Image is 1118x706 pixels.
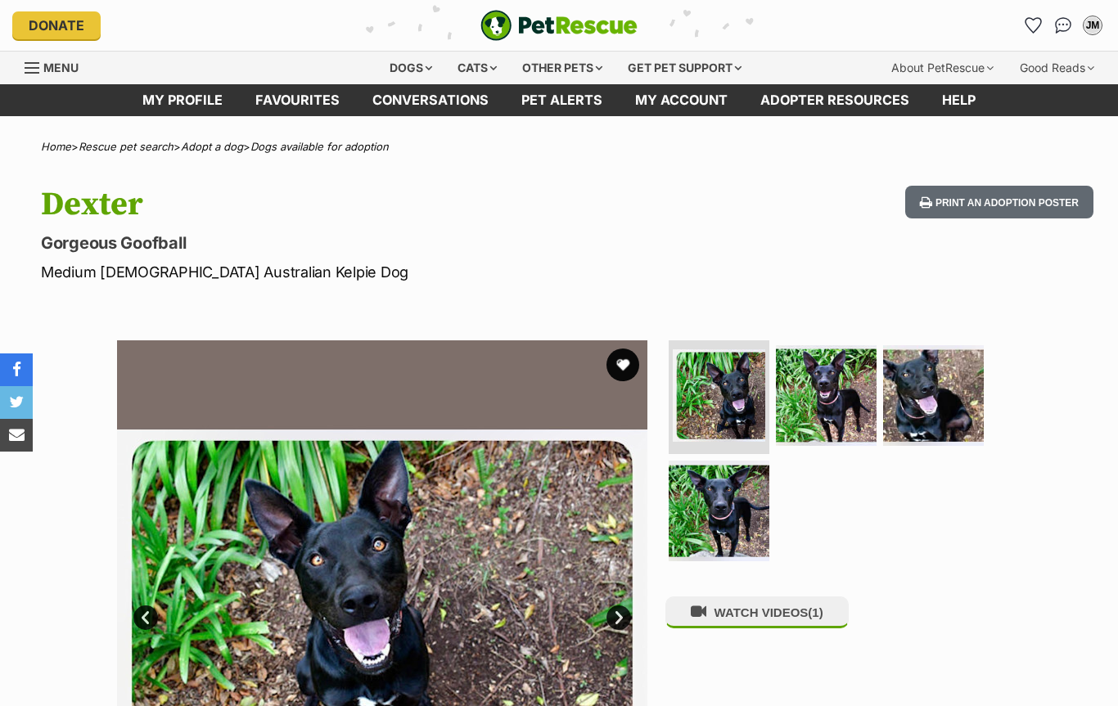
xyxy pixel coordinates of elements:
[446,52,508,84] div: Cats
[79,140,174,153] a: Rescue pet search
[181,140,243,153] a: Adopt a dog
[239,84,356,116] a: Favourites
[883,345,984,446] img: Photo of Dexter
[1008,52,1106,84] div: Good Reads
[505,84,619,116] a: Pet alerts
[133,605,158,630] a: Prev
[480,10,638,41] img: logo-e224e6f780fb5917bec1dbf3a21bbac754714ae5b6737aabdf751b685950b380.svg
[41,186,683,223] h1: Dexter
[12,11,101,39] a: Donate
[744,84,926,116] a: Adopter resources
[480,10,638,41] a: PetRescue
[25,52,90,81] a: Menu
[1055,17,1072,34] img: chat-41dd97257d64d25036548639549fe6c8038ab92f7586957e7f3b1b290dea8141.svg
[665,596,849,628] button: WATCH VIDEOS(1)
[669,461,769,561] img: Photo of Dexter
[926,84,992,116] a: Help
[126,84,239,116] a: My profile
[619,84,744,116] a: My account
[43,61,79,74] span: Menu
[250,140,389,153] a: Dogs available for adoption
[1084,17,1101,34] div: JM
[356,84,505,116] a: conversations
[1021,12,1106,38] ul: Account quick links
[808,605,823,619] span: (1)
[606,605,631,630] a: Next
[1050,12,1076,38] a: Conversations
[1080,12,1106,38] button: My account
[905,186,1093,219] button: Print an adoption poster
[41,140,71,153] a: Home
[378,52,444,84] div: Dogs
[606,349,639,381] button: favourite
[41,232,683,254] p: Gorgeous Goofball
[1021,12,1047,38] a: Favourites
[673,349,765,442] img: Photo of Dexter
[616,52,753,84] div: Get pet support
[776,345,877,446] img: Photo of Dexter
[880,52,1005,84] div: About PetRescue
[511,52,614,84] div: Other pets
[41,261,683,283] p: Medium [DEMOGRAPHIC_DATA] Australian Kelpie Dog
